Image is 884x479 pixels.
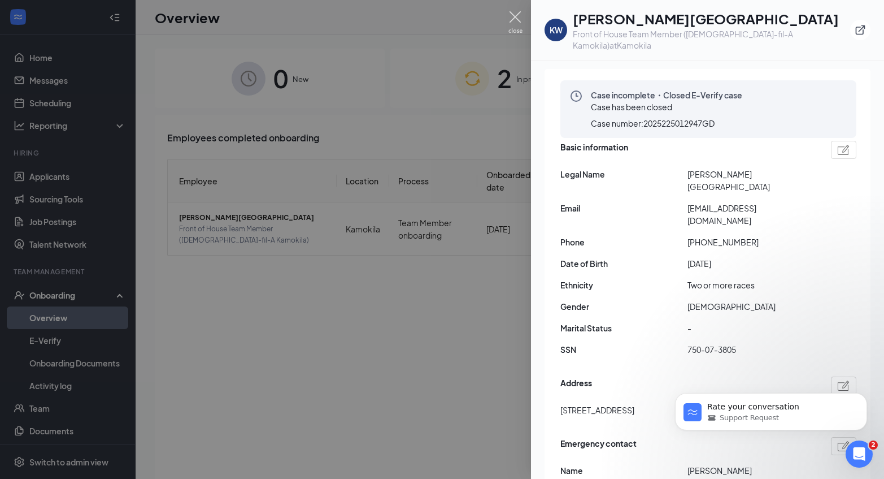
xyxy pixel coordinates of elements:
[855,24,866,36] svg: ExternalLink
[687,202,815,227] span: [EMAIL_ADDRESS][DOMAIN_NAME]
[569,89,583,103] svg: Clock
[573,9,850,28] h1: [PERSON_NAME][GEOGRAPHIC_DATA]
[560,257,687,270] span: Date of Birth
[658,369,884,448] iframe: Intercom notifications message
[846,441,873,468] iframe: Intercom live chat
[687,168,815,193] span: [PERSON_NAME][GEOGRAPHIC_DATA]
[560,168,687,180] span: Legal Name
[560,141,628,159] span: Basic information
[687,300,815,313] span: [DEMOGRAPHIC_DATA]
[560,437,637,455] span: Emergency contact
[560,322,687,334] span: Marital Status
[591,102,672,112] span: Case has been closed
[687,343,815,356] span: 750-07-3805
[560,202,687,214] span: Email
[560,464,687,477] span: Name
[687,236,815,248] span: [PHONE_NUMBER]
[560,300,687,313] span: Gender
[550,24,563,36] div: KW
[591,89,742,101] span: Case incomplete・Closed E-Verify case
[573,28,850,51] div: Front of House Team Member ([DEMOGRAPHIC_DATA]-fil-A Kamokila) at Kamokila
[869,441,878,450] span: 2
[560,343,687,356] span: SSN
[560,404,634,416] span: [STREET_ADDRESS]
[687,257,815,270] span: [DATE]
[687,279,815,291] span: Two or more races
[560,236,687,248] span: Phone
[560,377,592,395] span: Address
[850,20,870,40] button: ExternalLink
[687,322,815,334] span: -
[560,279,687,291] span: Ethnicity
[591,118,715,129] span: Case number: 2025225012947GD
